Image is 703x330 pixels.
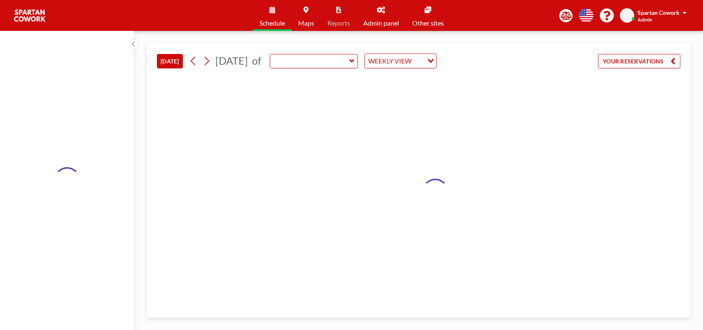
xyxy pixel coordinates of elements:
[363,20,399,26] span: Admin panel
[414,56,423,66] input: Search for option
[598,54,680,68] button: YOUR RESERVATIONS
[259,20,285,26] span: Schedule
[367,56,413,66] span: WEEKLY VIEW
[638,9,680,16] span: Spartan Cowork
[327,20,350,26] span: Reports
[624,12,631,19] span: SC
[252,54,261,67] span: of
[157,54,183,68] button: [DATE]
[365,54,436,68] div: Search for option
[215,54,248,67] span: [DATE]
[298,20,314,26] span: Maps
[412,20,444,26] span: Other sites
[13,7,46,24] img: organization-logo
[638,16,652,23] span: Admin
